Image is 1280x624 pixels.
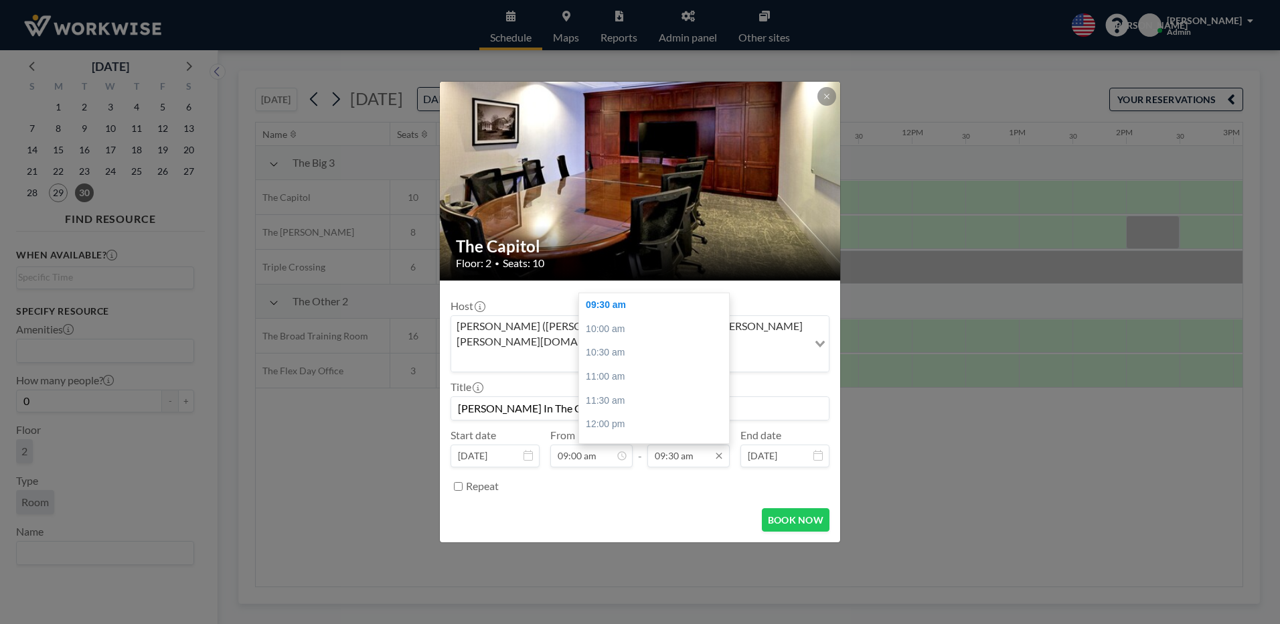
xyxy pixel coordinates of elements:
[579,365,736,389] div: 11:00 am
[503,256,544,270] span: Seats: 10
[579,317,736,341] div: 10:00 am
[451,299,484,313] label: Host
[579,437,736,461] div: 12:30 pm
[451,397,829,420] input: Jean's reservation
[451,380,482,394] label: Title
[740,428,781,442] label: End date
[579,341,736,365] div: 10:30 am
[451,428,496,442] label: Start date
[440,30,842,331] img: 537.jpg
[451,316,829,372] div: Search for option
[579,389,736,413] div: 11:30 am
[454,319,805,349] span: [PERSON_NAME] ([PERSON_NAME][EMAIL_ADDRESS][PERSON_NAME][PERSON_NAME][DOMAIN_NAME])
[579,412,736,437] div: 12:00 pm
[495,258,499,268] span: •
[456,256,491,270] span: Floor: 2
[453,352,807,369] input: Search for option
[466,479,499,493] label: Repeat
[456,236,825,256] h2: The Capitol
[762,508,829,532] button: BOOK NOW
[550,428,575,442] label: From
[579,293,736,317] div: 09:30 am
[638,433,642,463] span: -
